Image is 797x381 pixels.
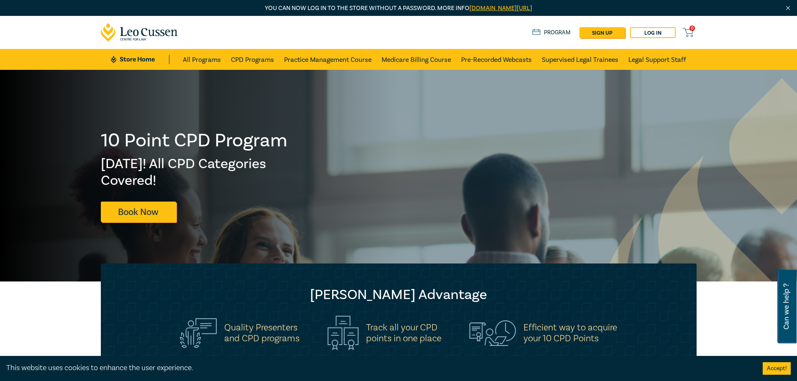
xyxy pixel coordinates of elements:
button: Accept cookies [763,362,791,375]
a: sign up [579,27,625,38]
img: Close [784,5,792,12]
a: [DOMAIN_NAME][URL] [469,4,532,12]
h5: Track all your CPD points in one place [366,322,441,344]
img: Quality Presenters<br>and CPD programs [180,318,217,348]
a: Pre-Recorded Webcasts [461,49,532,70]
img: Efficient way to acquire<br>your 10 CPD Points [469,320,516,345]
h1: 10 Point CPD Program [101,130,288,151]
a: Practice Management Course [284,49,372,70]
a: Book Now [101,202,176,222]
a: Program [532,28,571,37]
h2: [PERSON_NAME] Advantage [118,286,680,303]
span: Can we help ? [782,275,790,338]
a: Store Home [111,55,169,64]
a: Medicare Billing Course [382,49,451,70]
a: Log in [630,27,676,38]
h5: Efficient way to acquire your 10 CPD Points [523,322,617,344]
span: 0 [689,26,695,31]
img: Track all your CPD<br>points in one place [328,316,359,350]
a: Legal Support Staff [628,49,686,70]
h2: [DATE]! All CPD Categories Covered! [101,156,288,189]
a: All Programs [183,49,221,70]
p: You can now log in to the store without a password. More info [101,4,697,13]
h5: Quality Presenters and CPD programs [224,322,300,344]
a: Supervised Legal Trainees [542,49,618,70]
div: This website uses cookies to enhance the user experience. [6,363,750,373]
a: CPD Programs [231,49,274,70]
